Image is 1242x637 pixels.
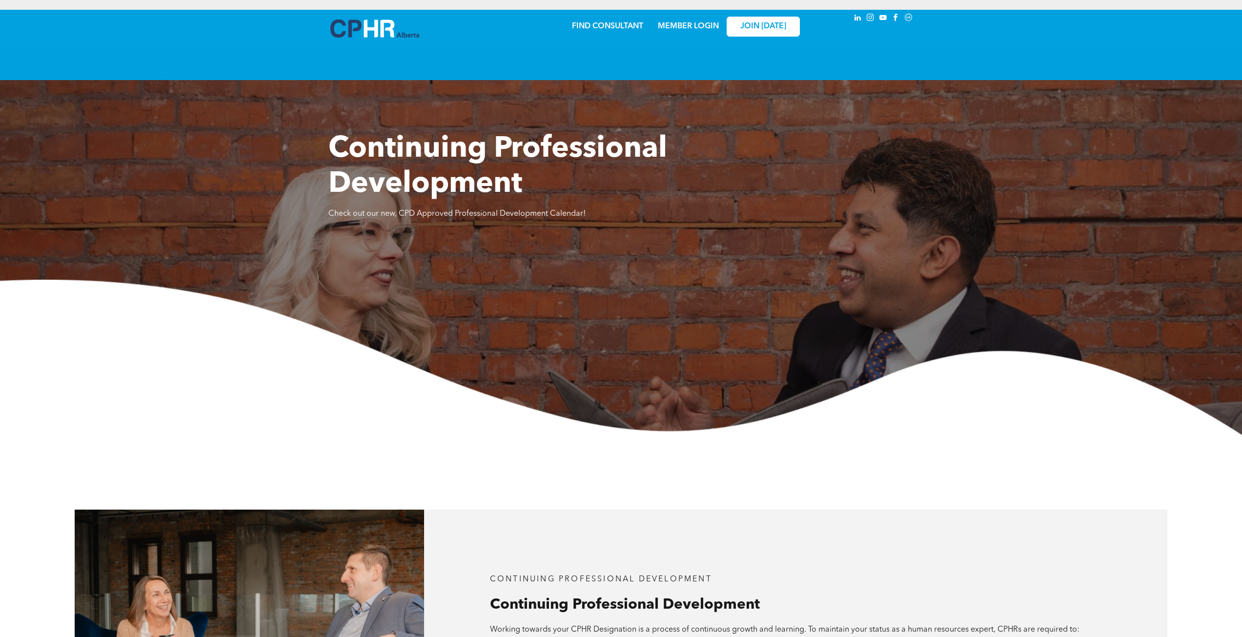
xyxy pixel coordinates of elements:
[903,12,914,25] a: Social network
[878,12,889,25] a: youtube
[490,626,1079,634] span: Working towards your CPHR Designation is a process of continuous growth and learning. To maintain...
[490,575,712,583] span: CONTINUING PROFESSIONAL DEVELOPMENT
[490,597,760,612] span: Continuing Professional Development
[330,20,419,38] img: A blue and white logo for cp alberta
[740,22,786,31] span: JOIN [DATE]
[727,17,800,37] a: JOIN [DATE]
[853,12,863,25] a: linkedin
[658,22,719,30] a: MEMBER LOGIN
[328,210,586,218] span: Check out our new, CPD Approved Professional Development Calendar!
[572,22,643,30] a: FIND CONSULTANT
[328,135,667,199] span: Continuing Professional Development
[865,12,876,25] a: instagram
[891,12,901,25] a: facebook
